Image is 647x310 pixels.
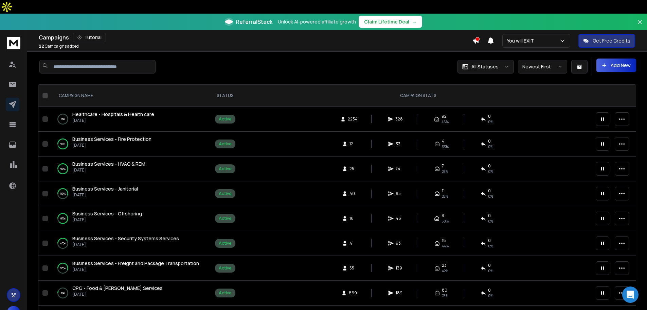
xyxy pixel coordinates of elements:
button: Claim Lifetime Deal→ [359,16,422,28]
span: 28 % [442,194,448,199]
span: → [412,18,417,25]
span: 42 % [442,268,448,274]
span: Healthcare - Hospitals & Health care [72,111,154,117]
span: 80 [442,288,447,293]
p: Get Free Credits [593,37,630,44]
span: Business Services - Freight and Package Transportation [72,260,199,266]
a: Business Services - Offshoring [72,210,142,217]
p: 96 % [60,165,66,172]
span: 28 % [442,169,448,174]
span: 46 % [442,119,449,125]
span: 23 [442,263,447,268]
a: Business Services - Security Systems Services [72,235,179,242]
td: 56%Business Services - Freight and Package Transportation[DATE] [51,256,206,281]
span: 0 % [488,293,493,298]
span: 0 [488,213,491,218]
span: 0 [488,188,491,194]
p: 87 % [60,215,66,222]
td: 91%Business Services - Fire Protection[DATE] [51,132,206,157]
span: 11 [442,188,445,194]
span: 0 [488,288,491,293]
span: 0 [488,238,491,243]
div: Active [219,265,232,271]
th: STATUS [206,85,244,107]
span: 16 [349,216,356,221]
span: 22 [39,43,44,49]
p: 6 % [61,290,65,296]
span: 189 [396,290,402,296]
div: Active [219,166,232,172]
p: [DATE] [72,192,138,198]
span: 0 % [488,169,493,174]
p: [DATE] [72,118,154,123]
a: Business Services - HVAC & REM [72,161,145,167]
span: 0 [488,263,491,268]
th: CAMPAIGN STATS [244,85,592,107]
p: [DATE] [72,242,179,247]
p: 0 % [61,116,65,123]
p: [DATE] [72,292,163,297]
span: 0 % [488,194,493,199]
p: Campaigns added [39,44,79,49]
span: 44 % [442,243,449,249]
span: 12 [349,141,356,147]
p: 91 % [60,141,65,147]
span: 33 [396,141,402,147]
td: 55%Business Services - Janitorial[DATE] [51,181,206,206]
span: 0 [488,138,491,144]
p: [DATE] [72,267,199,272]
span: Business Services - Security Systems Services [72,235,179,242]
button: Tutorial [73,33,106,42]
span: 95 [396,191,402,196]
span: 25 [349,166,356,172]
span: 0 % [488,144,493,149]
div: Active [219,216,232,221]
p: 55 % [60,190,66,197]
p: You will EXIT [507,37,537,44]
span: 50 % [442,218,449,224]
span: Business Services - Janitorial [72,185,138,192]
span: 0 [488,163,491,169]
td: 43%Business Services - Security Systems Services[DATE] [51,231,206,256]
span: 78 % [442,293,448,298]
span: ReferralStack [236,18,272,26]
th: CAMPAIGN NAME [51,85,206,107]
span: 18 [442,238,446,243]
td: 87%Business Services - Offshoring[DATE] [51,206,206,231]
span: 46 [396,216,402,221]
span: 41 [349,241,356,246]
span: 7 [442,163,444,169]
div: Active [219,141,232,147]
button: Get Free Credits [578,34,635,48]
span: 0 % [488,218,493,224]
a: CPG - Food & [PERSON_NAME] Services [72,285,163,292]
a: Healthcare - Hospitals & Health care [72,111,154,118]
p: [DATE] [72,143,151,148]
div: Active [219,241,232,246]
p: 56 % [60,265,66,272]
p: Unlock AI-powered affiliate growth [278,18,356,25]
span: 40 [349,191,356,196]
span: 55 [349,265,356,271]
span: 4 [442,138,445,144]
td: 96%Business Services - HVAC & REM[DATE] [51,157,206,181]
p: [DATE] [72,167,145,173]
span: 0 % [488,243,493,249]
div: Campaigns [39,33,472,42]
p: [DATE] [72,217,142,223]
span: 74 [396,166,402,172]
span: 0 [488,114,491,119]
button: Newest First [518,60,567,74]
span: 2234 [348,116,358,122]
div: Active [219,116,232,122]
button: Close banner [635,18,644,34]
div: Active [219,290,232,296]
td: 6%CPG - Food & [PERSON_NAME] Services[DATE] [51,281,206,306]
span: 8 [442,213,444,218]
a: Business Services - Fire Protection [72,136,151,143]
span: Business Services - Offshoring [72,210,142,217]
span: 0 % [488,119,493,125]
